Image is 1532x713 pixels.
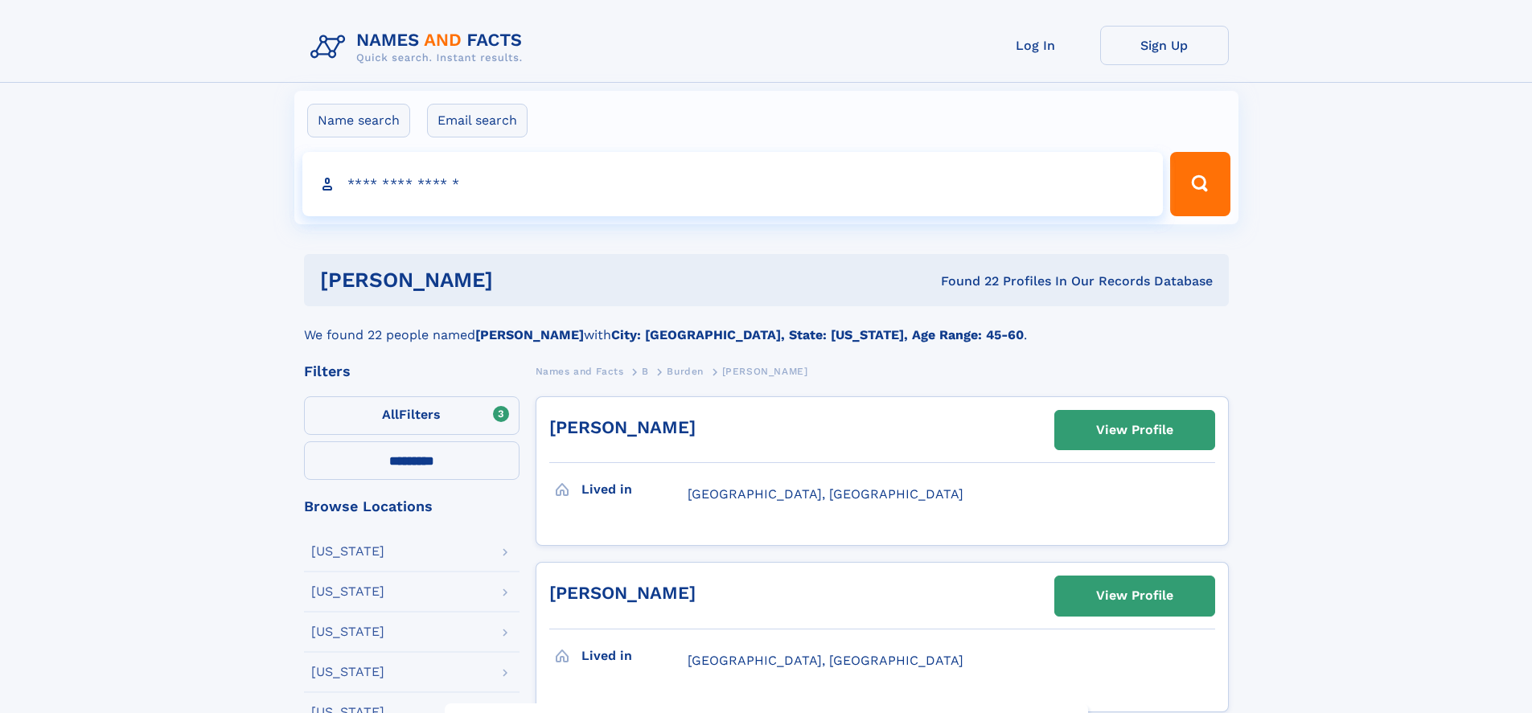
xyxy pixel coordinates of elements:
[302,152,1164,216] input: search input
[311,666,384,678] div: [US_STATE]
[475,327,584,342] b: [PERSON_NAME]
[611,327,1024,342] b: City: [GEOGRAPHIC_DATA], State: [US_STATE], Age Range: 45-60
[549,417,696,437] a: [PERSON_NAME]
[722,366,808,377] span: [PERSON_NAME]
[642,361,649,381] a: B
[549,583,696,603] a: [PERSON_NAME]
[642,366,649,377] span: B
[304,364,520,379] div: Filters
[1170,152,1230,216] button: Search Button
[971,26,1100,65] a: Log In
[688,486,963,502] span: [GEOGRAPHIC_DATA], [GEOGRAPHIC_DATA]
[304,396,520,435] label: Filters
[304,306,1229,345] div: We found 22 people named with .
[581,476,688,503] h3: Lived in
[536,361,624,381] a: Names and Facts
[1055,411,1214,449] a: View Profile
[307,104,410,137] label: Name search
[667,361,704,381] a: Burden
[382,407,399,422] span: All
[667,366,704,377] span: Burden
[1055,576,1214,615] a: View Profile
[304,26,536,69] img: Logo Names and Facts
[1096,412,1173,449] div: View Profile
[427,104,528,137] label: Email search
[581,642,688,670] h3: Lived in
[304,499,520,514] div: Browse Locations
[320,270,717,290] h1: [PERSON_NAME]
[311,585,384,598] div: [US_STATE]
[1100,26,1229,65] a: Sign Up
[717,272,1213,290] div: Found 22 Profiles In Our Records Database
[1096,577,1173,614] div: View Profile
[311,545,384,558] div: [US_STATE]
[311,625,384,638] div: [US_STATE]
[688,653,963,668] span: [GEOGRAPHIC_DATA], [GEOGRAPHIC_DATA]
